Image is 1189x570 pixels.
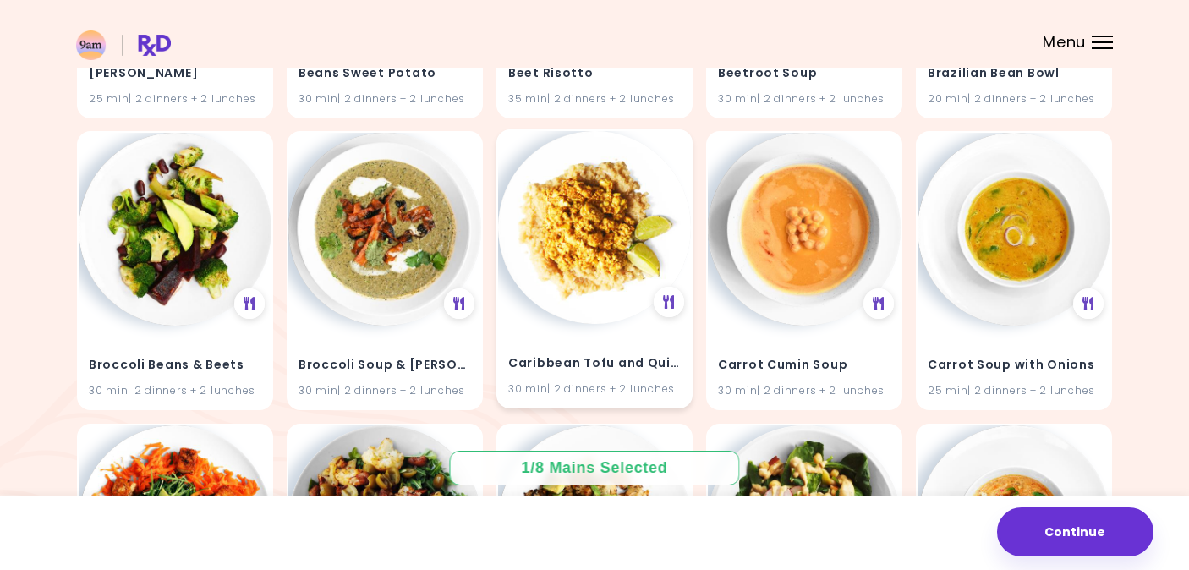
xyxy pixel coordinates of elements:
[89,90,261,106] div: 25 min | 2 dinners + 2 lunches
[718,382,890,398] div: 30 min | 2 dinners + 2 lunches
[89,352,261,379] h4: Broccoli Beans & Beets
[444,289,474,320] div: See Meal Plan
[1073,289,1104,320] div: See Meal Plan
[928,382,1100,398] div: 25 min | 2 dinners + 2 lunches
[928,352,1100,379] h4: Carrot Soup with Onions
[508,90,681,106] div: 35 min | 2 dinners + 2 lunches
[718,352,890,379] h4: Carrot Cumin Soup
[508,381,681,397] div: 30 min | 2 dinners + 2 lunches
[299,382,471,398] div: 30 min | 2 dinners + 2 lunches
[928,90,1100,106] div: 20 min | 2 dinners + 2 lunches
[1043,35,1086,50] span: Menu
[863,289,894,320] div: See Meal Plan
[299,59,471,86] h4: Beans Sweet Potato
[508,59,681,86] h4: Beet Risotto
[234,289,265,320] div: See Meal Plan
[718,59,890,86] h4: Beetroot Soup
[89,382,261,398] div: 30 min | 2 dinners + 2 lunches
[928,59,1100,86] h4: Brazilian Bean Bowl
[997,507,1153,556] button: Continue
[299,352,471,379] h4: Broccoli Soup & Carrot Bacon
[508,350,681,377] h4: Caribbean Tofu and Quinoa
[509,458,680,479] div: 1 / 8 Mains Selected
[718,90,890,106] div: 30 min | 2 dinners + 2 lunches
[654,288,684,318] div: See Meal Plan
[89,59,261,86] h4: Bean Patty Tacos
[76,30,171,60] img: RxDiet
[299,90,471,106] div: 30 min | 2 dinners + 2 lunches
